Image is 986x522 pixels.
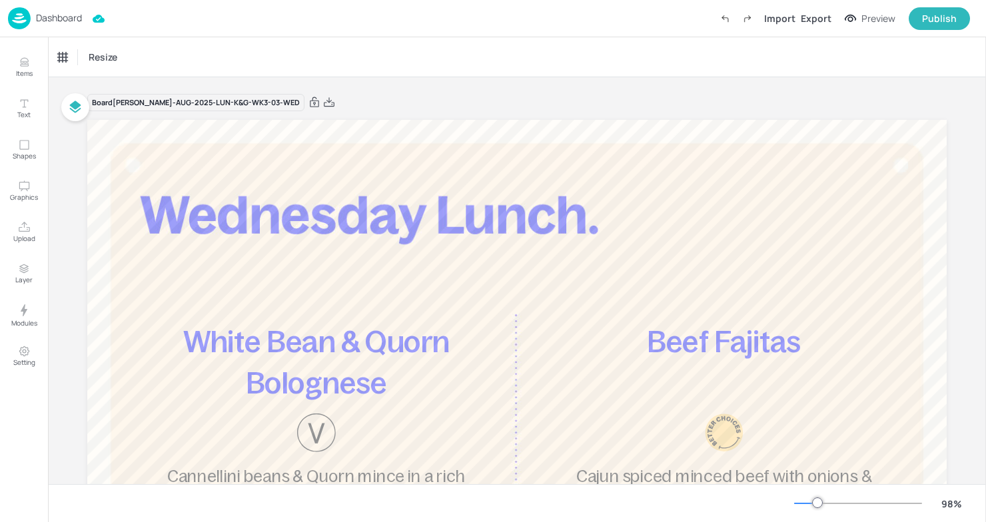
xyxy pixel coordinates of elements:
[87,94,304,112] div: Board [PERSON_NAME]-AUG-2025-LUN-K&G-WK3-03-WED
[183,326,450,399] span: White Bean & Quorn Bolognese
[86,50,120,64] span: Resize
[935,497,967,511] div: 98 %
[8,7,31,29] img: logo-86c26b7e.jpg
[764,11,795,25] div: Import
[861,11,895,26] div: Preview
[647,326,801,358] span: Beef Fajitas
[736,7,759,30] label: Redo (Ctrl + Y)
[801,11,831,25] div: Export
[837,9,903,29] button: Preview
[922,11,957,26] div: Publish
[36,13,82,23] p: Dashboard
[714,7,736,30] label: Undo (Ctrl + Z)
[909,7,970,30] button: Publish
